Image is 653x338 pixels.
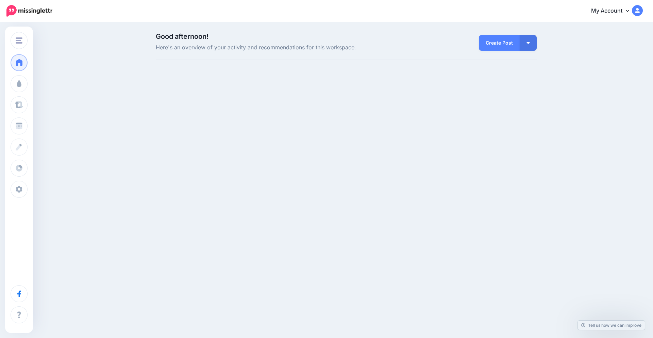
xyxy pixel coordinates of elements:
span: Good afternoon! [156,32,208,41]
span: Here's an overview of your activity and recommendations for this workspace. [156,43,406,52]
a: My Account [584,3,643,19]
img: menu.png [16,37,22,44]
img: Missinglettr [6,5,52,17]
img: arrow-down-white.png [526,42,530,44]
a: Create Post [479,35,520,51]
a: Tell us how we can improve [578,321,645,330]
